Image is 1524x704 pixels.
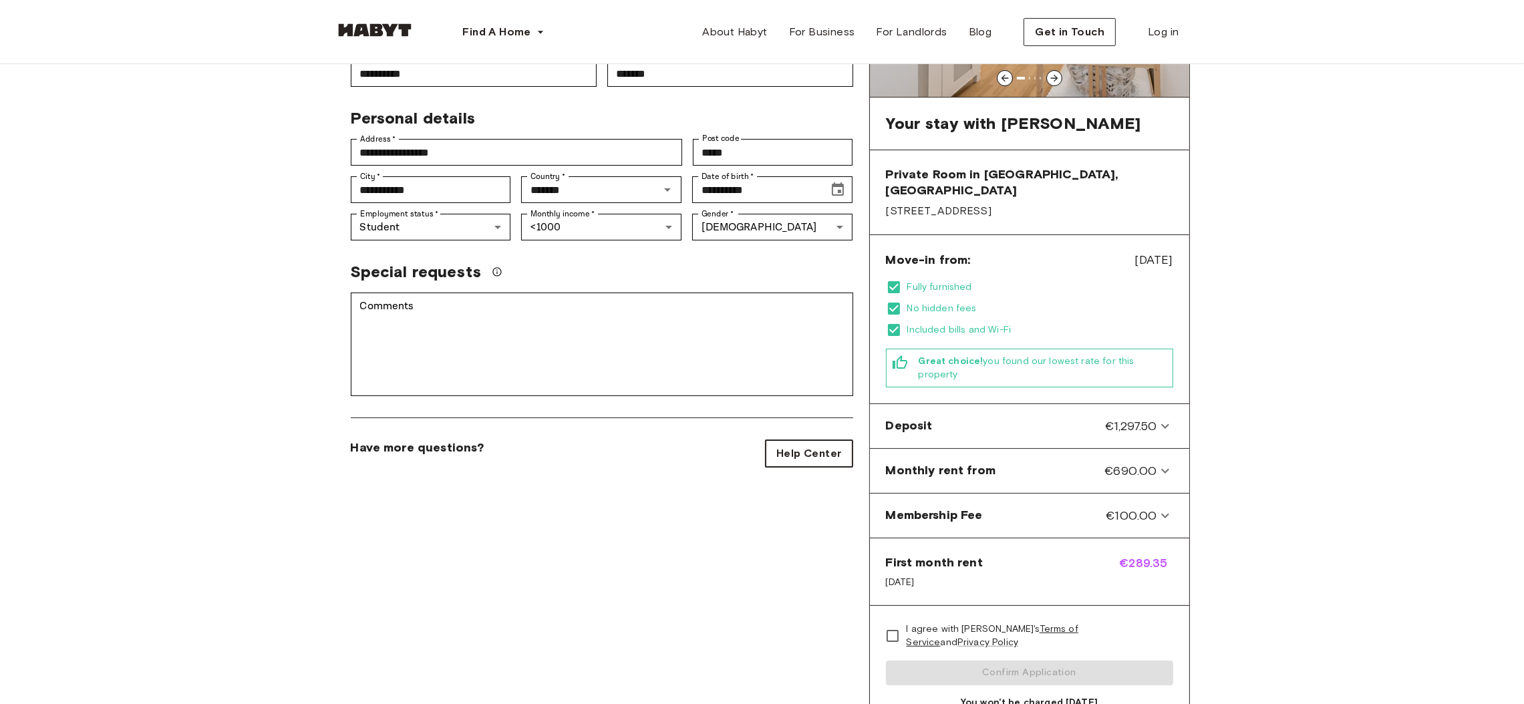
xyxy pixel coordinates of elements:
label: Country [530,170,565,182]
div: [DEMOGRAPHIC_DATA] [692,214,853,240]
label: Post code [702,133,740,144]
span: €100.00 [1106,507,1157,524]
label: Employment status [360,208,439,220]
button: Get in Touch [1024,18,1116,46]
img: Habyt [335,23,415,37]
span: [DATE] [886,576,983,589]
label: Monthly income [530,208,595,220]
span: €690.00 [1104,462,1157,480]
div: Membership Fee€100.00 [875,499,1184,532]
div: Monthly rent from€690.00 [875,454,1184,488]
span: Fully furnished [907,281,1173,294]
label: Date of birth [702,170,754,182]
span: Deposit [886,417,933,435]
span: €1,297.50 [1105,417,1157,435]
span: No hidden fees [907,302,1173,315]
span: For Business [789,24,855,40]
span: Have more questions? [351,439,484,456]
label: Address [360,133,396,145]
div: <1000 [521,214,681,240]
span: Special requests [351,262,481,282]
span: About Habyt [702,24,767,40]
svg: We'll do our best to accommodate your request, but please note we can't guarantee it will be poss... [492,267,502,277]
span: Monthly rent from [886,462,996,480]
span: Find A Home [463,24,531,40]
span: Included bills and Wi-Fi [907,323,1173,337]
span: Personal details [351,108,475,128]
span: I agree with [PERSON_NAME]'s and [907,623,1163,649]
span: Move-in from: [886,252,971,268]
span: [STREET_ADDRESS] [886,204,1173,218]
a: Log in [1137,19,1189,45]
a: Help Center [765,439,853,468]
span: Private Room in [GEOGRAPHIC_DATA], [GEOGRAPHIC_DATA] [886,166,1173,198]
div: Deposit€1,297.50 [875,409,1184,443]
span: you found our lowest rate for this property [919,355,1167,381]
a: Privacy Policy [957,637,1018,648]
a: About Habyt [692,19,778,45]
div: City [351,176,511,203]
div: Post code [693,139,853,166]
label: City [360,170,381,182]
span: Get in Touch [1035,24,1104,40]
button: Open [658,180,677,199]
span: Blog [969,24,992,40]
button: Find A Home [452,19,555,45]
button: Choose date, selected date is Apr 2, 2006 [824,176,851,203]
a: Blog [958,19,1003,45]
span: Your stay with [PERSON_NAME] [886,114,1141,134]
a: For Landlords [865,19,957,45]
div: Comments [351,293,853,396]
span: Log in [1148,24,1179,40]
span: Membership Fee [886,507,983,524]
div: Last Name [607,60,853,87]
b: Great choice! [919,355,983,367]
span: [DATE] [1135,251,1173,269]
div: First Name [351,60,597,87]
span: Help Center [776,446,841,462]
div: Address [351,139,682,166]
div: Student [351,214,511,240]
span: For Landlords [876,24,947,40]
label: Gender [702,208,734,220]
a: For Business [778,19,866,45]
span: First month rent [886,554,983,570]
span: €289.35 [1119,554,1173,589]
